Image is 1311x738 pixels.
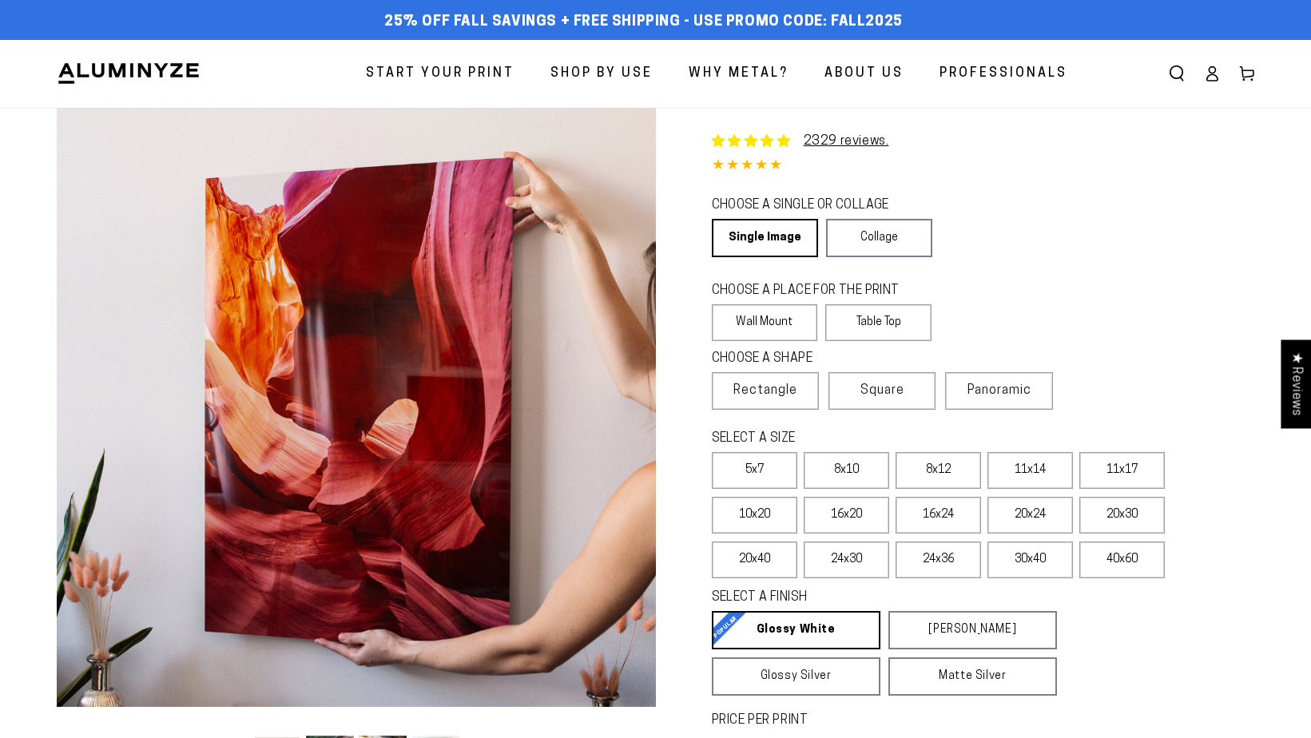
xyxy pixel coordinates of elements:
label: 8x10 [804,452,889,489]
span: 25% off FALL Savings + Free Shipping - Use Promo Code: FALL2025 [384,14,903,31]
span: About Us [824,62,904,85]
label: PRICE PER PRINT [712,712,1255,730]
legend: CHOOSE A SHAPE [712,350,920,368]
label: 16x20 [804,497,889,534]
img: Aluminyze [57,61,201,85]
a: About Us [812,53,916,95]
span: Panoramic [967,384,1031,397]
span: Square [860,381,904,400]
label: 20x24 [987,497,1073,534]
a: Shop By Use [538,53,665,95]
label: Table Top [825,304,932,341]
label: 24x36 [896,542,981,578]
label: 30x40 [987,542,1073,578]
label: Wall Mount [712,304,818,341]
label: 40x60 [1079,542,1165,578]
legend: SELECT A SIZE [712,430,1031,448]
a: Glossy White [712,611,880,649]
label: 10x20 [712,497,797,534]
label: 8x12 [896,452,981,489]
legend: CHOOSE A PLACE FOR THE PRINT [712,282,917,300]
a: Single Image [712,219,818,257]
a: [PERSON_NAME] [888,611,1057,649]
label: 11x14 [987,452,1073,489]
a: Why Metal? [677,53,801,95]
label: 24x30 [804,542,889,578]
span: Why Metal? [689,62,789,85]
div: 4.85 out of 5.0 stars [712,155,1255,178]
label: 16x24 [896,497,981,534]
label: 11x17 [1079,452,1165,489]
span: Rectangle [733,381,797,400]
span: Start Your Print [366,62,514,85]
label: 20x30 [1079,497,1165,534]
a: Start Your Print [354,53,526,95]
a: 2329 reviews. [804,135,889,148]
legend: CHOOSE A SINGLE OR COLLAGE [712,196,918,215]
label: 5x7 [712,452,797,489]
summary: Search our site [1159,56,1194,91]
span: Shop By Use [550,62,653,85]
a: Glossy Silver [712,657,880,696]
a: Collage [826,219,932,257]
a: Professionals [928,53,1079,95]
a: Matte Silver [888,657,1057,696]
div: Click to open Judge.me floating reviews tab [1281,339,1311,428]
label: 20x40 [712,542,797,578]
span: Professionals [940,62,1067,85]
legend: SELECT A FINISH [712,589,1019,607]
